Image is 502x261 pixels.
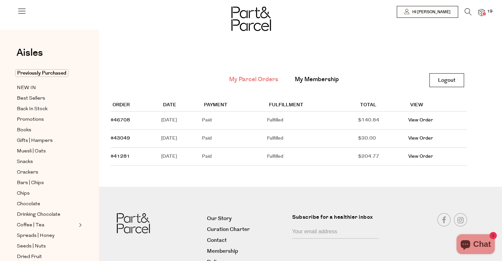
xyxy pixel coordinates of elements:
a: NEW IN [17,84,77,92]
a: Best Sellers [17,94,77,103]
inbox-online-store-chat: Shopify online store chat [454,234,497,256]
span: 19 [485,9,494,15]
a: My Membership [295,75,339,84]
a: #43049 [111,135,130,142]
a: Contact [207,236,287,245]
a: Bars | Chips [17,179,77,187]
input: Your email address [292,226,378,239]
a: Aisles [17,48,43,64]
a: Muesli | Oats [17,147,77,155]
th: Order [111,99,161,112]
a: Gifts | Hampers [17,137,77,145]
span: Gifts | Hampers [17,137,53,145]
a: Spreads | Honey [17,232,77,240]
a: Logout [429,73,464,87]
span: Dried Fruit [17,253,42,261]
a: View Order [408,117,433,123]
span: Coffee | Tea [17,221,44,229]
span: Seeds | Nuts [17,243,46,250]
a: Chips [17,189,77,198]
th: Payment [202,99,267,112]
label: Subscribe for a healthier inbox [292,213,382,226]
a: Drinking Chocolate [17,211,77,219]
a: Coffee | Tea [17,221,77,229]
span: Books [17,126,31,134]
a: #41281 [111,153,130,160]
th: Fulfillment [267,99,358,112]
button: Expand/Collapse Coffee | Tea [77,221,82,229]
a: Curation Charter [207,225,287,234]
th: Date [161,99,202,112]
a: Back In Stock [17,105,77,113]
td: [DATE] [161,148,202,166]
span: Promotions [17,116,44,124]
td: [DATE] [161,130,202,148]
img: Part&Parcel [231,7,271,31]
td: $140.84 [358,112,408,130]
td: Fulfilled [267,148,358,166]
td: Fulfilled [267,130,358,148]
span: Previously Purchased [15,69,68,77]
span: Spreads | Honey [17,232,54,240]
th: View [408,99,467,112]
a: Chocolate [17,200,77,208]
th: Total [358,99,408,112]
span: Crackers [17,169,38,177]
span: Chips [17,190,30,198]
span: Back In Stock [17,105,48,113]
a: Previously Purchased [17,69,77,77]
a: Our Story [207,214,287,223]
span: Chocolate [17,200,40,208]
td: $204.77 [358,148,408,166]
span: Drinking Chocolate [17,211,60,219]
td: $30.00 [358,130,408,148]
a: Seeds | Nuts [17,242,77,250]
span: Best Sellers [17,95,45,103]
a: Dried Fruit [17,253,77,261]
a: Crackers [17,168,77,177]
a: Promotions [17,115,77,124]
a: Books [17,126,77,134]
a: #46708 [111,117,130,123]
td: Paid [202,112,267,130]
td: [DATE] [161,112,202,130]
td: Fulfilled [267,112,358,130]
a: Snacks [17,158,77,166]
td: Paid [202,130,267,148]
a: View Order [408,135,433,142]
a: Hi [PERSON_NAME] [397,6,458,18]
span: Bars | Chips [17,179,44,187]
span: NEW IN [17,84,36,92]
td: Paid [202,148,267,166]
a: My Parcel Orders [229,75,278,84]
a: View Order [408,153,433,160]
a: 19 [478,9,485,16]
span: Aisles [17,46,43,60]
span: Hi [PERSON_NAME] [411,9,451,15]
span: Muesli | Oats [17,147,46,155]
a: Membership [207,247,287,256]
span: Snacks [17,158,33,166]
img: Part&Parcel [117,213,150,233]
